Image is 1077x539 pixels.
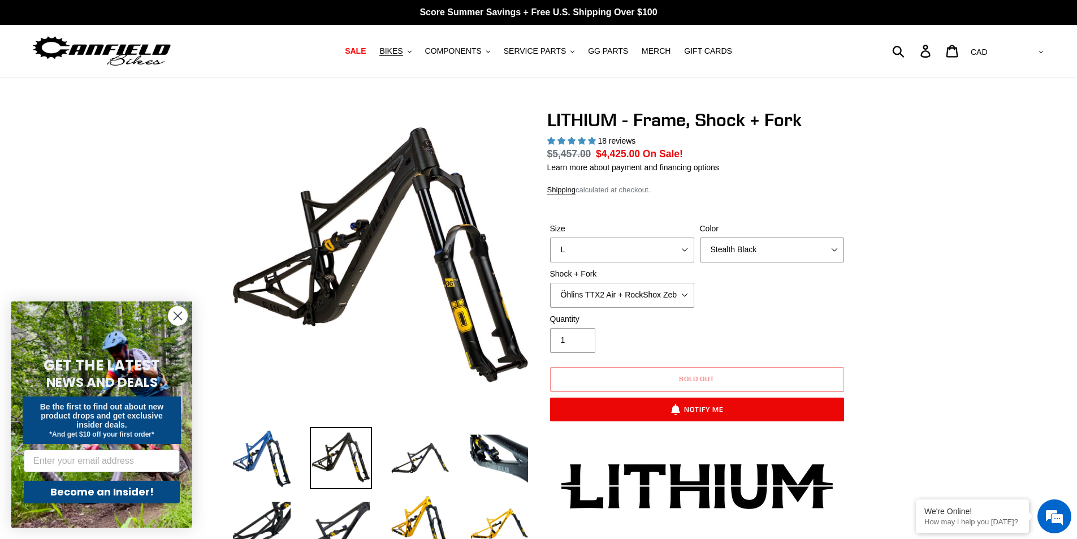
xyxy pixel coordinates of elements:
[636,44,676,59] a: MERCH
[898,38,927,63] input: Search
[389,427,451,489] img: Load image into Gallery viewer, LITHIUM - Frame, Shock + Fork
[231,427,293,489] img: Load image into Gallery viewer, LITHIUM - Frame, Shock + Fork
[642,46,671,56] span: MERCH
[547,148,591,159] span: $5,457.00
[547,184,847,196] div: calculated at checkout.
[374,44,417,59] button: BIKES
[425,46,482,56] span: COMPONENTS
[598,136,635,145] span: 18 reviews
[547,163,719,172] a: Learn more about payment and financing options
[498,44,580,59] button: SERVICE PARTS
[679,374,715,383] span: Sold out
[550,313,694,325] label: Quantity
[588,46,628,56] span: GG PARTS
[44,355,160,376] span: GET THE LATEST
[643,146,683,161] span: On Sale!
[419,44,496,59] button: COMPONENTS
[924,518,1020,526] p: How may I help you today?
[468,427,530,489] img: Load image into Gallery viewer, LITHIUM - Frame, Shock + Fork
[596,148,640,159] span: $4,425.00
[561,464,833,509] img: Lithium-Logo_480x480.png
[684,46,732,56] span: GIFT CARDS
[49,430,154,438] span: *And get $10 off your first order*
[24,481,180,503] button: Become an Insider!
[700,223,844,235] label: Color
[550,398,844,421] button: Notify Me
[168,306,188,326] button: Close dialog
[678,44,738,59] a: GIFT CARDS
[31,33,172,69] img: Canfield Bikes
[46,373,158,391] span: NEWS AND DEALS
[547,186,576,195] a: Shipping
[504,46,566,56] span: SERVICE PARTS
[924,507,1020,516] div: We're Online!
[547,136,598,145] span: 5.00 stars
[379,46,403,56] span: BIKES
[24,450,180,472] input: Enter your email address
[310,427,372,489] img: Load image into Gallery viewer, LITHIUM - Frame, Shock + Fork
[550,367,844,392] button: Sold out
[40,402,164,429] span: Be the first to find out about new product drops and get exclusive insider deals.
[550,223,694,235] label: Size
[345,46,366,56] span: SALE
[550,268,694,280] label: Shock + Fork
[547,109,847,131] h1: LITHIUM - Frame, Shock + Fork
[339,44,371,59] a: SALE
[582,44,634,59] a: GG PARTS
